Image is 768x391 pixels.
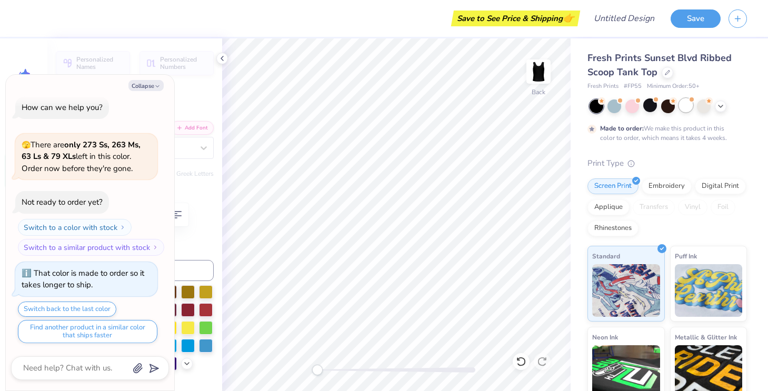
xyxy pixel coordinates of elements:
[171,121,214,135] button: Add Font
[587,52,732,78] span: Fresh Prints Sunset Blvd Ribbed Scoop Tank Top
[119,224,126,230] img: Switch to a color with stock
[22,197,103,207] div: Not ready to order yet?
[18,320,157,343] button: Find another product in a similar color that ships faster
[600,124,730,143] div: We make this product in this color to order, which means it takes 4 weeks.
[587,178,639,194] div: Screen Print
[563,12,574,24] span: 👉
[647,82,700,91] span: Minimum Order: 50 +
[160,56,207,71] span: Personalized Numbers
[18,219,132,236] button: Switch to a color with stock
[592,332,618,343] span: Neon Ink
[592,250,620,262] span: Standard
[592,264,660,317] img: Standard
[695,178,746,194] div: Digital Print
[22,140,31,150] span: 🫣
[454,11,577,26] div: Save to See Price & Shipping
[312,365,323,375] div: Accessibility label
[22,102,103,113] div: How can we help you?
[528,61,549,82] img: Back
[587,220,639,236] div: Rhinestones
[624,82,642,91] span: # FP55
[587,157,747,169] div: Print Type
[532,87,545,97] div: Back
[711,199,735,215] div: Foil
[675,264,743,317] img: Puff Ink
[22,139,141,174] span: There are left in this color. Order now before they're gone.
[642,178,692,194] div: Embroidery
[22,268,144,290] div: That color is made to order so it takes longer to ship.
[76,56,124,71] span: Personalized Names
[18,239,164,256] button: Switch to a similar product with stock
[585,8,663,29] input: Untitled Design
[675,250,697,262] span: Puff Ink
[600,124,644,133] strong: Made to order:
[139,51,214,75] button: Personalized Numbers
[56,51,130,75] button: Personalized Names
[152,244,158,250] img: Switch to a similar product with stock
[22,139,141,162] strong: only 273 Ss, 263 Ms, 63 Ls & 79 XLs
[587,199,630,215] div: Applique
[633,199,675,215] div: Transfers
[148,169,214,178] button: Switch to Greek Letters
[678,199,707,215] div: Vinyl
[18,302,116,317] button: Switch back to the last color
[128,80,164,91] button: Collapse
[675,332,737,343] span: Metallic & Glitter Ink
[587,82,619,91] span: Fresh Prints
[671,9,721,28] button: Save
